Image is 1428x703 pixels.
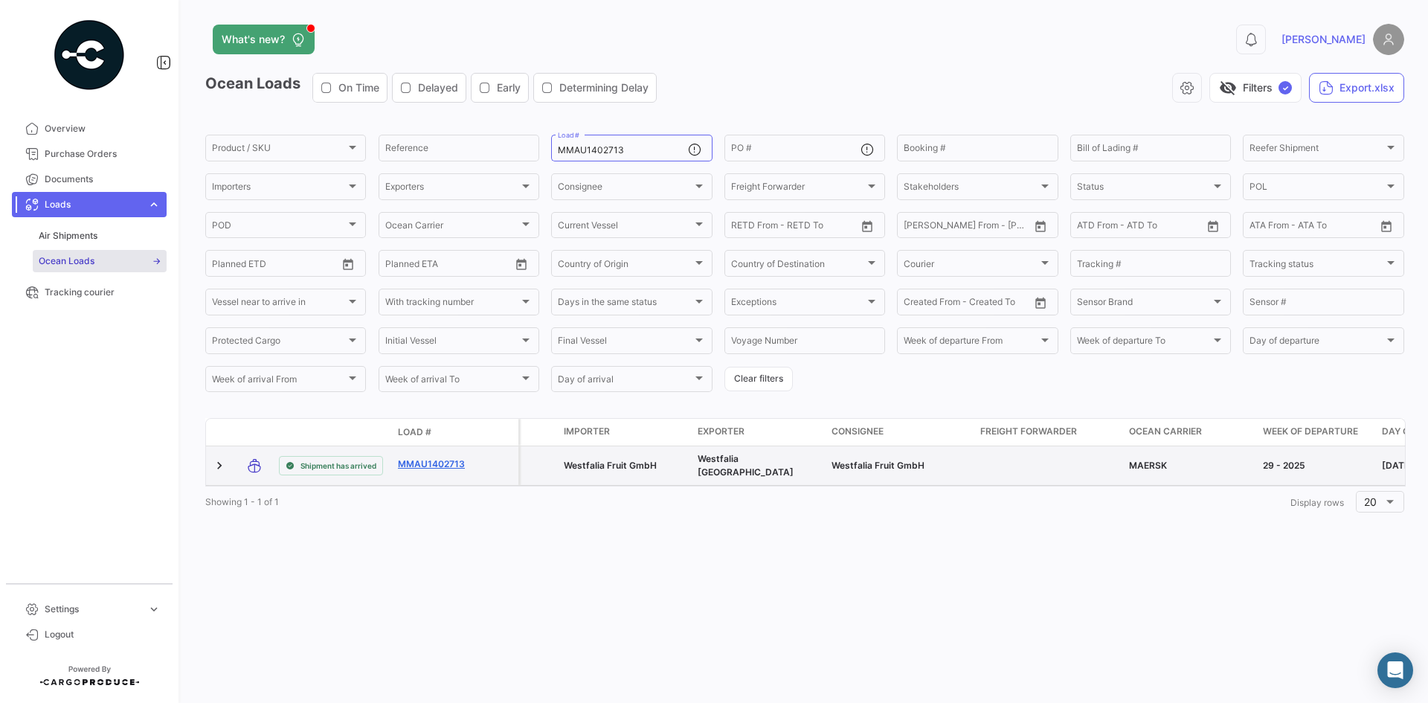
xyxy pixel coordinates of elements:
[974,419,1123,446] datatable-header-cell: Freight Forwarder
[1128,222,1188,233] input: ATD To
[1249,338,1383,348] span: Day of departure
[521,419,558,446] datatable-header-cell: Protected Cargo
[213,25,315,54] button: What's new?
[385,184,519,194] span: Exporters
[1249,145,1383,155] span: Reefer Shipment
[392,420,481,445] datatable-header-cell: Load #
[416,260,476,271] input: To
[147,603,161,616] span: expand_more
[1129,460,1167,471] span: MAERSK
[300,460,376,472] span: Shipment has arrived
[212,222,346,233] span: POD
[45,628,161,641] span: Logout
[212,458,227,473] a: Expand/Collapse Row
[33,225,167,247] a: Air Shipments
[1029,215,1052,237] button: Open calendar
[385,299,519,309] span: With tracking number
[205,496,279,507] span: Showing 1 - 1 of 1
[1077,184,1211,194] span: Status
[222,32,285,47] span: What's new?
[558,184,692,194] span: Consignee
[1249,184,1383,194] span: POL
[1375,215,1398,237] button: Open calendar
[1290,497,1344,508] span: Display rows
[558,419,692,446] datatable-header-cell: Importer
[558,376,692,387] span: Day of arrival
[45,198,141,211] span: Loads
[205,73,661,103] h3: Ocean Loads
[762,222,822,233] input: To
[212,299,346,309] span: Vessel near to arrive in
[980,425,1077,438] span: Freight Forwarder
[1257,419,1376,446] datatable-header-cell: Week of departure
[45,173,161,186] span: Documents
[698,453,794,478] span: Westfalia South Africa
[39,254,94,268] span: Ocean Loads
[564,460,657,471] span: Westfalia Fruit GmbH
[692,419,826,446] datatable-header-cell: Exporter
[1202,215,1224,237] button: Open calendar
[904,184,1038,194] span: Stakeholders
[559,80,649,95] span: Determining Delay
[39,229,97,243] span: Air Shipments
[52,18,126,92] img: powered-by.png
[33,250,167,272] a: Ocean Loads
[904,338,1038,348] span: Week of departure From
[385,376,519,387] span: Week of arrival To
[731,260,865,271] span: Country of Destination
[385,260,406,271] input: From
[731,184,865,194] span: Freight Forwarder
[398,426,431,439] span: Load #
[1281,32,1366,47] span: [PERSON_NAME]
[510,253,533,275] button: Open calendar
[212,184,346,194] span: Importers
[969,299,1029,309] input: Created To
[1263,459,1370,472] div: 29 - 2025
[534,74,656,102] button: Determining Delay
[1279,81,1292,94] span: ✓
[698,425,744,438] span: Exporter
[856,215,878,237] button: Open calendar
[472,74,528,102] button: Early
[832,425,884,438] span: Consignee
[12,116,167,141] a: Overview
[1123,419,1257,446] datatable-header-cell: Ocean Carrier
[724,367,793,391] button: Clear filters
[236,426,273,438] datatable-header-cell: Transport mode
[212,338,346,348] span: Protected Cargo
[212,145,346,155] span: Product / SKU
[832,460,924,471] span: Westfalia Fruit GmbH
[731,299,865,309] span: Exceptions
[12,280,167,305] a: Tracking courier
[1029,292,1052,314] button: Open calendar
[1299,222,1359,233] input: ATA To
[1077,338,1211,348] span: Week of departure To
[45,122,161,135] span: Overview
[385,338,519,348] span: Initial Vessel
[1249,222,1289,233] input: ATA From
[385,222,519,233] span: Ocean Carrier
[398,458,475,471] a: MMAU1402713
[1077,299,1211,309] span: Sensor Brand
[1249,260,1383,271] span: Tracking status
[1309,73,1404,103] button: Export.xlsx
[564,425,610,438] span: Importer
[558,260,692,271] span: Country of Origin
[1129,425,1202,438] span: Ocean Carrier
[45,147,161,161] span: Purchase Orders
[212,376,346,387] span: Week of arrival From
[45,603,141,616] span: Settings
[313,74,387,102] button: On Time
[731,222,752,233] input: From
[826,419,974,446] datatable-header-cell: Consignee
[481,426,518,438] datatable-header-cell: Policy
[904,260,1038,271] span: Courier
[1077,222,1118,233] input: ATD From
[337,253,359,275] button: Open calendar
[558,338,692,348] span: Final Vessel
[243,260,303,271] input: To
[558,222,692,233] span: Current Vessel
[904,222,924,233] input: From
[1263,425,1358,438] span: Week of departure
[338,80,379,95] span: On Time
